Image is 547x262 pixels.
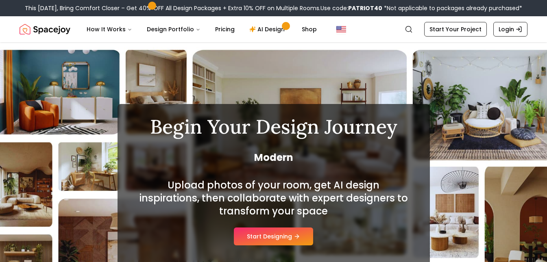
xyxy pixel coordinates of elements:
button: Start Designing [234,227,313,245]
span: *Not applicable to packages already purchased* [382,4,522,12]
span: Use code: [320,4,382,12]
a: Login [493,22,527,37]
img: United States [336,24,346,34]
span: Modern [137,151,410,164]
a: Pricing [209,21,241,37]
a: Start Your Project [424,22,487,37]
button: How It Works [80,21,139,37]
a: Spacejoy [20,21,70,37]
a: AI Design [243,21,294,37]
nav: Global [20,16,527,42]
h1: Begin Your Design Journey [137,117,410,136]
a: Shop [295,21,323,37]
img: Spacejoy Logo [20,21,70,37]
div: This [DATE], Bring Comfort Closer – Get 40% OFF All Design Packages + Extra 10% OFF on Multiple R... [25,4,522,12]
button: Design Portfolio [140,21,207,37]
b: PATRIOT40 [348,4,382,12]
h2: Upload photos of your room, get AI design inspirations, then collaborate with expert designers to... [137,179,410,218]
nav: Main [80,21,323,37]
